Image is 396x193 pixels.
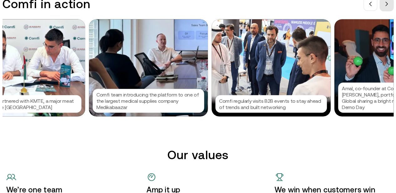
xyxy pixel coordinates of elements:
[96,91,200,110] p: Comfi team introducing the platform to one of the largest medical supplies company Medikabaazar
[219,98,323,110] p: Comfi regularly visits B2B events to stay ahead of trends and built networking
[6,148,390,162] h2: Our values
